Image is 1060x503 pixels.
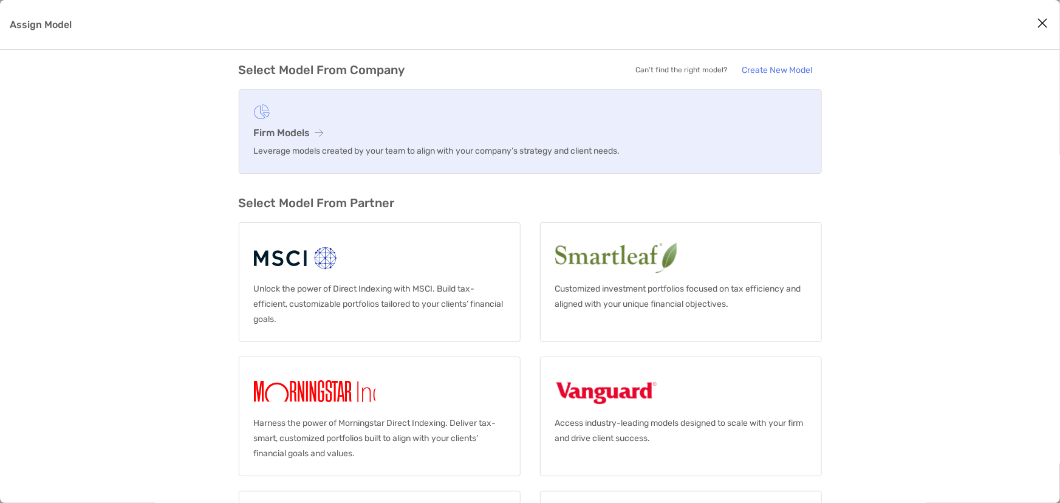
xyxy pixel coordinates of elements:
p: Customized investment portfolios focused on tax efficiency and aligned with your unique financial... [555,281,807,312]
img: Vanguard [555,372,657,411]
img: Smartleaf [555,238,779,276]
h3: Firm Models [254,127,807,139]
a: Create New Model [733,60,822,80]
a: VanguardAccess industry-leading models designed to scale with your firm and drive client success. [540,357,822,476]
a: Firm ModelsLeverage models created by your team to align with your company’s strategy and client ... [239,89,822,174]
img: Morningstar [254,372,424,411]
h3: Select Model From Partner [239,196,822,210]
img: MSCI [254,238,340,276]
p: Access industry-leading models designed to scale with your firm and drive client success. [555,416,807,446]
h3: Select Model From Company [239,63,405,77]
a: SmartleafCustomized investment portfolios focused on tax efficiency and aligned with your unique ... [540,222,822,342]
a: MSCIUnlock the power of Direct Indexing with MSCI. Build tax-efficient, customizable portfolios t... [239,222,521,342]
p: Assign Model [10,17,72,32]
p: Harness the power of Morningstar Direct Indexing. Deliver tax-smart, customized portfolios built ... [254,416,505,461]
p: Leverage models created by your team to align with your company’s strategy and client needs. [254,143,807,159]
p: Unlock the power of Direct Indexing with MSCI. Build tax-efficient, customizable portfolios tailo... [254,281,505,327]
p: Can’t find the right model? [636,63,728,78]
button: Close modal [1033,15,1051,33]
a: MorningstarHarness the power of Morningstar Direct Indexing. Deliver tax-smart, customized portfo... [239,357,521,476]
